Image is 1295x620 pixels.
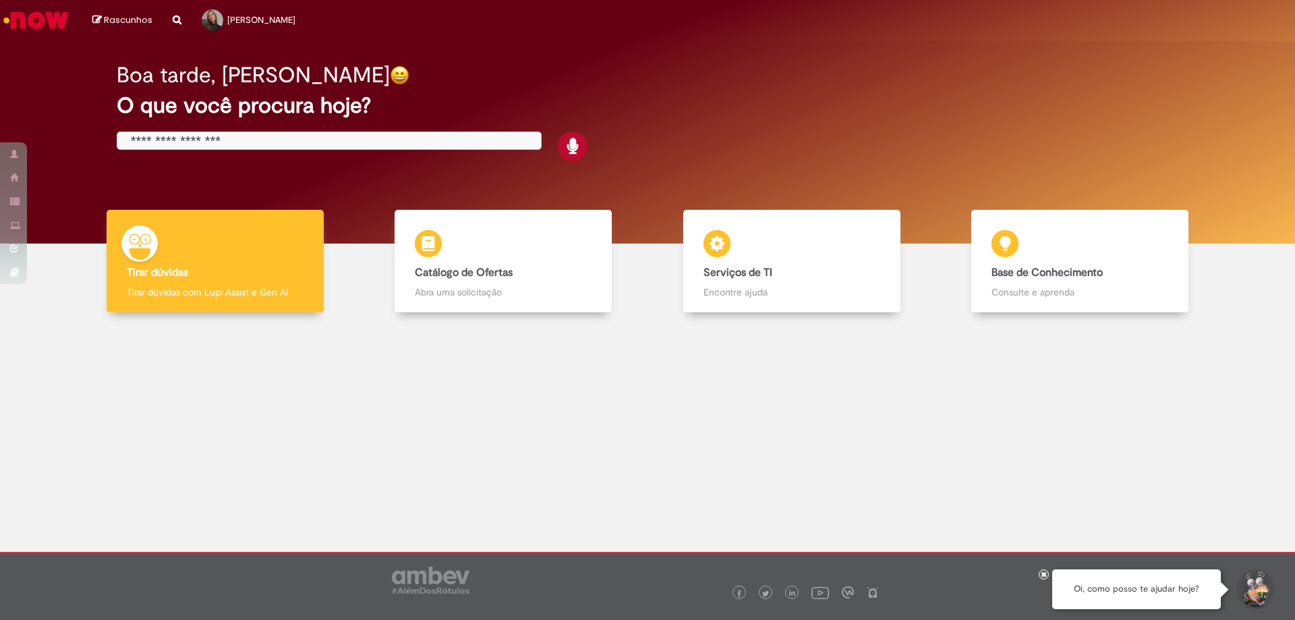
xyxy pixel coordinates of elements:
[991,266,1103,279] b: Base de Conhecimento
[359,210,648,313] a: Catálogo de Ofertas Abra uma solicitação
[647,210,936,313] a: Serviços de TI Encontre ajuda
[703,266,772,279] b: Serviços de TI
[117,94,1179,117] h2: O que você procura hoje?
[415,285,592,299] p: Abra uma solicitação
[415,266,513,279] b: Catálogo de Ofertas
[127,266,188,279] b: Tirar dúvidas
[127,285,304,299] p: Tirar dúvidas com Lupi Assist e Gen Ai
[736,590,743,597] img: logo_footer_facebook.png
[811,584,829,601] img: logo_footer_youtube.png
[392,567,469,594] img: logo_footer_ambev_rotulo_gray.png
[842,586,854,598] img: logo_footer_workplace.png
[1052,569,1221,609] div: Oi, como posso te ajudar hoje?
[1,7,71,34] img: ServiceNow
[936,210,1225,313] a: Base de Conhecimento Consulte e aprenda
[762,590,769,597] img: logo_footer_twitter.png
[117,63,390,87] h2: Boa tarde, [PERSON_NAME]
[991,285,1168,299] p: Consulte e aprenda
[1234,569,1275,610] button: Iniciar Conversa de Suporte
[390,65,409,85] img: happy-face.png
[789,590,796,598] img: logo_footer_linkedin.png
[104,13,152,26] span: Rascunhos
[703,285,880,299] p: Encontre ajuda
[227,14,295,26] span: [PERSON_NAME]
[71,210,359,313] a: Tirar dúvidas Tirar dúvidas com Lupi Assist e Gen Ai
[867,586,879,598] img: logo_footer_naosei.png
[92,14,152,27] a: Rascunhos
